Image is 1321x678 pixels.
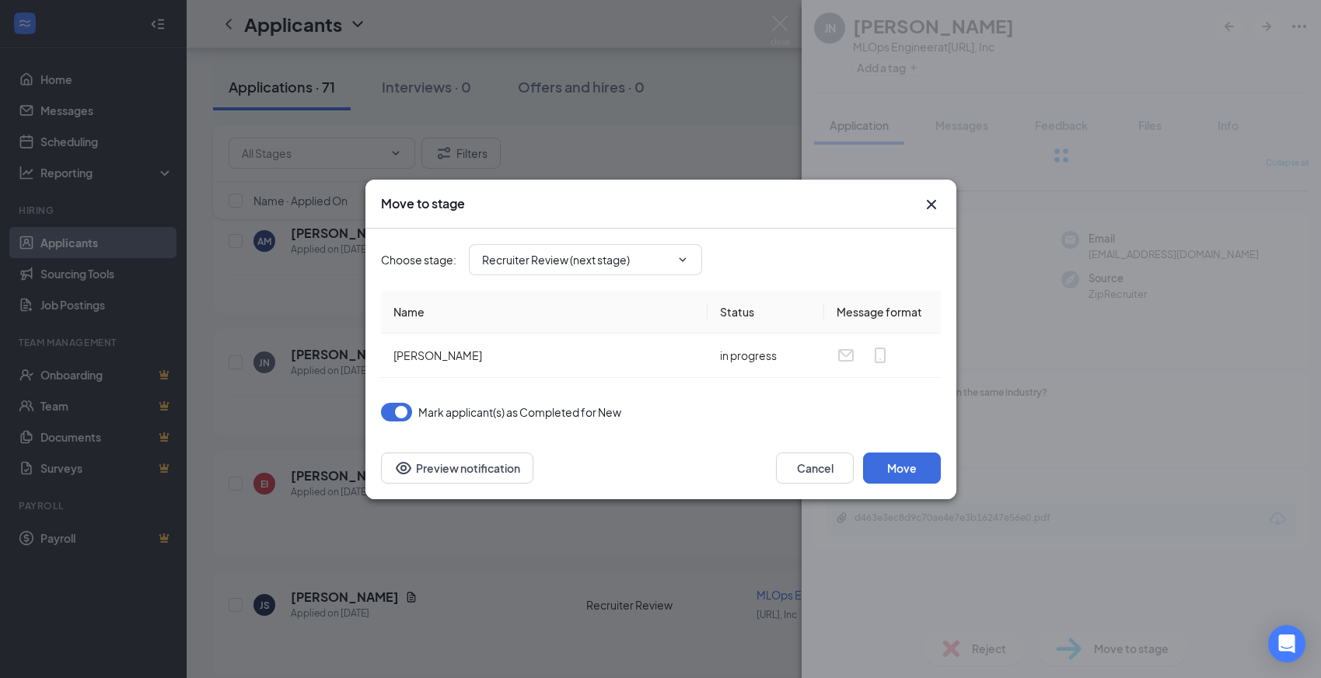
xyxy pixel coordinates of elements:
[381,291,708,334] th: Name
[824,291,941,334] th: Message format
[676,253,689,266] svg: ChevronDown
[381,195,465,212] h3: Move to stage
[922,195,941,214] svg: Cross
[708,334,824,378] td: in progress
[381,453,533,484] button: Preview notificationEye
[381,251,456,268] span: Choose stage :
[837,346,855,365] svg: Email
[863,453,941,484] button: Move
[871,346,889,365] svg: MobileSms
[708,291,824,334] th: Status
[922,195,941,214] button: Close
[418,403,621,421] span: Mark applicant(s) as Completed for New
[394,459,413,477] svg: Eye
[776,453,854,484] button: Cancel
[393,348,482,362] span: [PERSON_NAME]
[1268,625,1305,662] div: Open Intercom Messenger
